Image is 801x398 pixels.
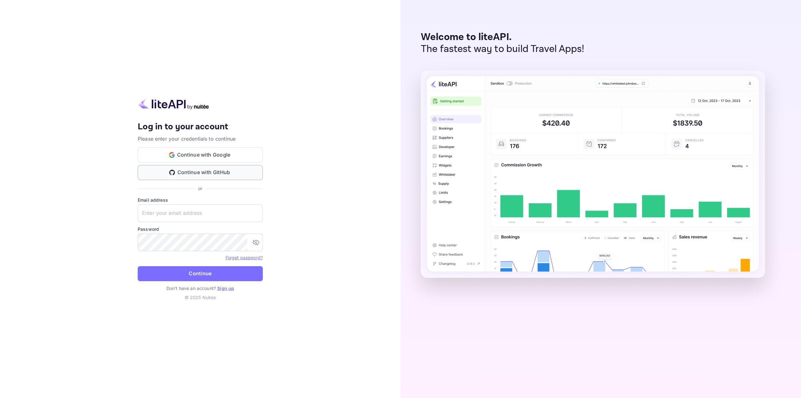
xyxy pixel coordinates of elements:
a: Forget password? [226,254,263,261]
img: liteapi [138,97,210,110]
p: © 2025 Nuitee [138,294,263,301]
a: Sign up [217,286,234,291]
button: Continue with Google [138,147,263,163]
button: toggle password visibility [250,236,262,249]
p: Please enter your credentials to continue [138,135,263,142]
p: or [198,185,202,192]
label: Email address [138,197,263,203]
a: Forget password? [226,255,263,260]
input: Enter your email address [138,204,263,222]
p: Don't have an account? [138,285,263,292]
p: Welcome to liteAPI. [421,31,584,43]
label: Password [138,226,263,232]
button: Continue [138,266,263,281]
p: The fastest way to build Travel Apps! [421,43,584,55]
button: Continue with GitHub [138,165,263,180]
img: liteAPI Dashboard Preview [421,70,765,278]
h4: Log in to your account [138,121,263,132]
